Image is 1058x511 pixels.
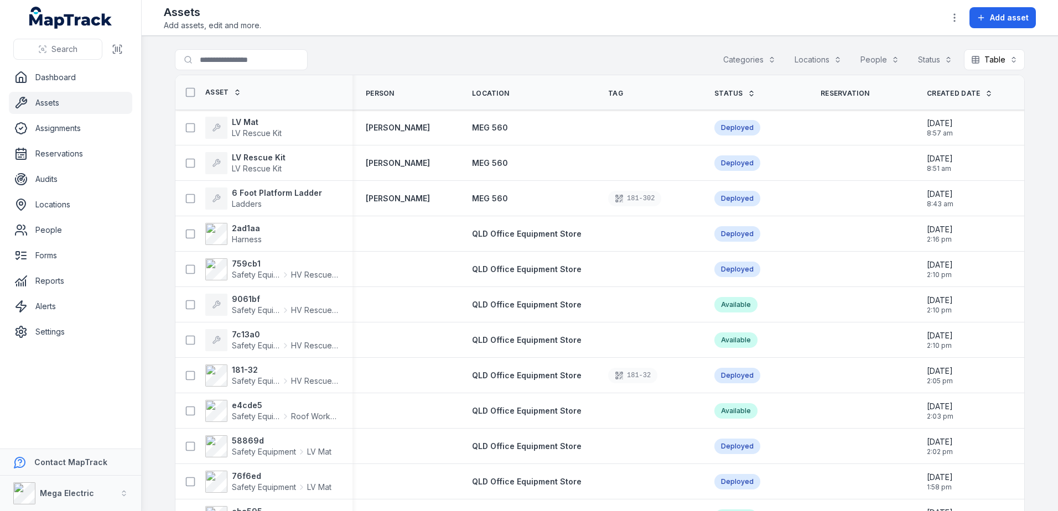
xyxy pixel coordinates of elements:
strong: 58869d [232,435,331,446]
span: [DATE] [927,366,953,377]
span: [DATE] [927,401,953,412]
span: Safety Equipment [232,340,280,351]
span: Person [366,89,395,98]
span: 2:10 pm [927,270,953,279]
a: Locations [9,194,132,216]
a: MapTrack [29,7,112,29]
time: 25/08/2025, 8:57:43 am [927,118,953,138]
span: QLD Office Equipment Store [472,229,582,238]
span: QLD Office Equipment Store [472,441,582,451]
span: MEG 560 [472,158,508,168]
div: Deployed [714,439,760,454]
span: Ladders [232,199,262,208]
a: LV Rescue KitLV Rescue Kit [205,152,286,174]
span: Location [472,89,509,98]
a: Asset [205,88,241,97]
span: [DATE] [927,153,953,164]
div: Available [714,332,758,348]
button: Categories [716,49,783,70]
span: 1:58 pm [927,483,953,492]
div: 181-32 [608,368,657,383]
span: 8:51 am [927,164,953,173]
div: Deployed [714,474,760,489]
a: Forms [9,244,132,267]
a: Reports [9,270,132,292]
a: 759cb1Safety EquipmentHV Rescue Hook [205,258,339,280]
time: 19/08/2025, 2:10:17 pm [927,330,953,350]
span: [DATE] [927,189,953,200]
button: Status [911,49,960,70]
span: HV Rescue Hook [291,305,339,316]
time: 25/08/2025, 8:43:07 am [927,189,953,208]
a: [PERSON_NAME] [366,193,430,204]
span: Safety Equipment [232,411,280,422]
span: Safety Equipment [232,446,296,457]
a: [PERSON_NAME] [366,122,430,133]
strong: Mega Electric [40,488,94,498]
span: Harness [232,234,262,244]
a: LV MatLV Rescue Kit [205,117,282,139]
span: Tag [608,89,623,98]
strong: 759cb1 [232,258,339,269]
strong: e4cde5 [232,400,339,411]
span: QLD Office Equipment Store [472,335,582,345]
a: [PERSON_NAME] [366,158,430,169]
a: People [9,219,132,241]
a: QLD Office Equipment Store [472,299,582,310]
span: 2:02 pm [927,447,953,456]
strong: 76f6ed [232,471,331,482]
span: Created Date [927,89,981,98]
a: Settings [9,321,132,343]
div: Deployed [714,120,760,135]
span: 8:43 am [927,200,953,208]
strong: Contact MapTrack [34,457,107,467]
time: 19/08/2025, 2:16:04 pm [927,224,953,244]
a: Created Date [927,89,993,98]
a: QLD Office Equipment Store [472,370,582,381]
h2: Assets [164,4,261,20]
span: MEG 560 [472,194,508,203]
span: Safety Equipment [232,482,296,493]
time: 19/08/2025, 2:03:28 pm [927,401,953,421]
a: MEG 560 [472,158,508,169]
a: Audits [9,168,132,190]
span: [DATE] [927,330,953,341]
span: QLD Office Equipment Store [472,406,582,415]
time: 19/08/2025, 2:10:33 pm [927,259,953,279]
time: 19/08/2025, 2:10:31 pm [927,295,953,315]
button: Add asset [969,7,1036,28]
a: Assets [9,92,132,114]
a: 7c13a0Safety EquipmentHV Rescue Hook [205,329,339,351]
time: 19/08/2025, 2:05:46 pm [927,366,953,385]
button: Search [13,39,102,60]
span: LV Mat [307,482,331,493]
span: HV Rescue Hook [291,376,339,387]
div: Deployed [714,226,760,242]
span: 2:10 pm [927,341,953,350]
time: 19/08/2025, 1:58:15 pm [927,472,953,492]
div: Deployed [714,191,760,206]
a: e4cde5Safety EquipmentRoof Workers Kit [205,400,339,422]
a: QLD Office Equipment Store [472,264,582,275]
span: [DATE] [927,436,953,447]
strong: 181-32 [232,364,339,376]
span: Safety Equipment [232,305,280,316]
a: Alerts [9,295,132,317]
span: [DATE] [927,472,953,483]
span: LV Rescue Kit [232,164,282,173]
span: MEG 560 [472,123,508,132]
a: 58869dSafety EquipmentLV Mat [205,435,331,457]
button: Table [964,49,1025,70]
a: 6 Foot Platform LadderLadders [205,187,322,210]
span: Add asset [990,12,1029,23]
a: QLD Office Equipment Store [472,441,582,452]
span: 2:16 pm [927,235,953,244]
button: People [853,49,906,70]
a: 9061bfSafety EquipmentHV Rescue Hook [205,294,339,316]
a: MEG 560 [472,193,508,204]
span: Add assets, edit and more. [164,20,261,31]
div: Deployed [714,155,760,171]
span: Safety Equipment [232,376,280,387]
